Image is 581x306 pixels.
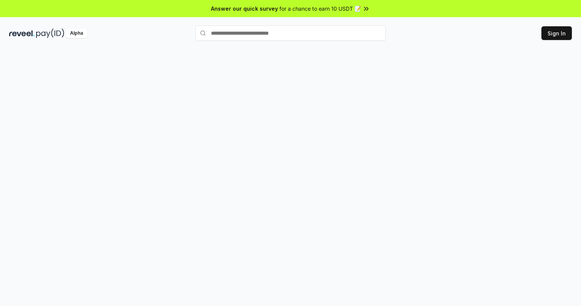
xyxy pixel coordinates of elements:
div: Alpha [66,29,87,38]
img: pay_id [36,29,64,38]
span: Answer our quick survey [211,5,278,13]
button: Sign In [541,26,572,40]
span: for a chance to earn 10 USDT 📝 [279,5,361,13]
img: reveel_dark [9,29,35,38]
